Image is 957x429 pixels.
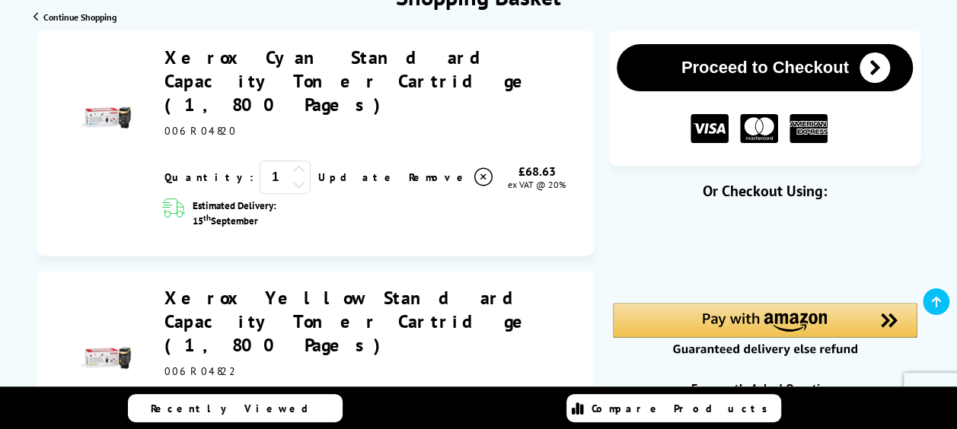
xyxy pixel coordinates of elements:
a: Xerox Cyan Standard Capacity Toner Cartridge (1,800 Pages) [164,46,538,116]
a: Delete item from your basket [409,166,495,189]
div: Frequently Asked Questions [609,380,920,396]
span: Remove [409,170,469,184]
a: Continue Shopping [33,11,116,23]
button: Proceed to Checkout [617,44,913,91]
img: American Express [790,114,828,144]
img: MASTER CARD [740,114,778,144]
a: Update [318,170,397,184]
span: 006R04820 [164,124,237,138]
span: Recently Viewed [151,402,324,415]
span: Continue Shopping [43,11,116,23]
div: Amazon Pay - Use your Amazon account [613,303,917,356]
img: VISA [691,114,729,144]
span: Compare Products [592,402,776,415]
span: Quantity: [164,170,254,184]
img: Xerox Cyan Standard Capacity Toner Cartridge (1,800 Pages) [78,91,131,145]
a: Recently Viewed [128,394,343,422]
div: £68.63 [495,164,579,179]
iframe: PayPal [613,225,917,277]
a: Xerox Yellow Standard Capacity Toner Cartridge (1,800 Pages) [164,286,544,357]
span: Estimated Delivery: 15 September [193,199,326,227]
span: ex VAT @ 20% [508,179,566,190]
img: Xerox Yellow Standard Capacity Toner Cartridge (1,800 Pages) [78,332,131,385]
span: 006R04822 [164,364,238,378]
div: Or Checkout Using: [609,181,920,201]
sup: th [203,212,211,223]
a: Compare Products [566,394,781,422]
